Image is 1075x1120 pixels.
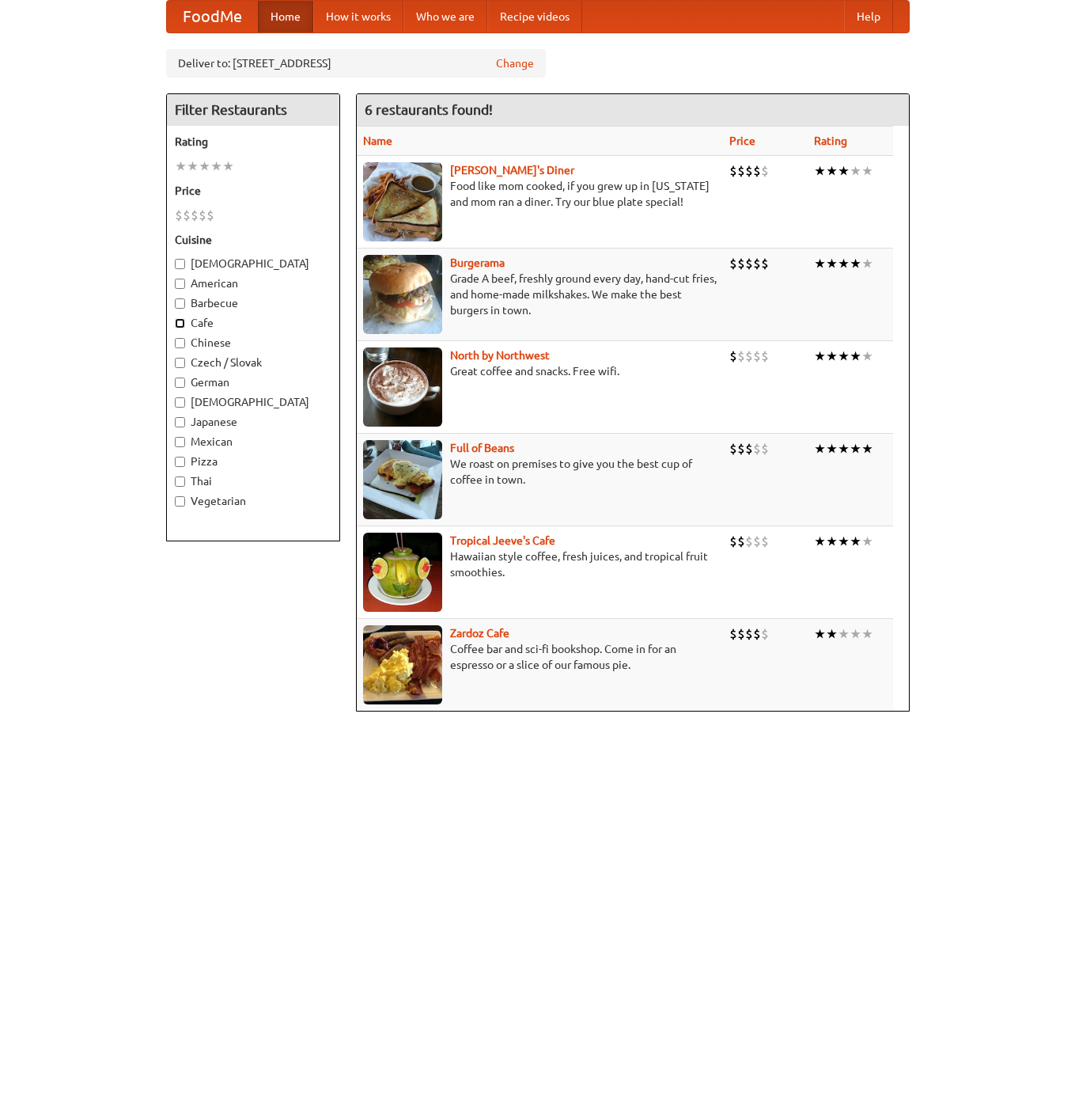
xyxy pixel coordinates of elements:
[363,625,442,704] img: zardoz.jpg
[175,295,331,311] label: Barbecue
[814,533,826,550] li: ★
[826,440,838,457] li: ★
[737,162,745,180] li: $
[814,347,826,365] li: ★
[450,442,514,454] a: Full of Beans
[496,55,534,71] a: Change
[753,347,761,365] li: $
[167,94,339,126] h4: Filter Restaurants
[258,1,313,32] a: Home
[814,625,826,643] li: ★
[729,347,737,365] li: $
[737,255,745,272] li: $
[745,625,753,643] li: $
[175,476,185,487] input: Thai
[838,440,850,457] li: ★
[175,434,331,450] label: Mexican
[861,162,873,180] li: ★
[450,349,550,362] a: North by Northwest
[175,315,331,331] label: Cafe
[761,255,769,272] li: $
[826,255,838,272] li: ★
[814,255,826,272] li: ★
[814,162,826,180] li: ★
[175,454,331,469] label: Pizza
[826,533,838,550] li: ★
[363,162,442,241] img: sallys.jpg
[175,493,331,509] label: Vegetarian
[175,414,331,430] label: Japanese
[167,1,258,32] a: FoodMe
[729,625,737,643] li: $
[175,318,185,328] input: Cafe
[761,162,769,180] li: $
[175,158,187,175] li: ★
[814,135,847,147] a: Rating
[838,255,850,272] li: ★
[363,347,442,427] img: north.jpg
[363,255,442,334] img: burgerama.jpg
[175,259,185,269] input: [DEMOGRAPHIC_DATA]
[850,347,861,365] li: ★
[737,347,745,365] li: $
[745,162,753,180] li: $
[206,207,214,224] li: $
[753,625,761,643] li: $
[175,298,185,309] input: Barbecue
[753,255,761,272] li: $
[175,279,185,289] input: American
[363,641,717,673] p: Coffee bar and sci-fi bookshop. Come in for an espresso or a slice of our famous pie.
[745,533,753,550] li: $
[199,158,210,175] li: ★
[175,394,331,410] label: [DEMOGRAPHIC_DATA]
[175,335,331,351] label: Chinese
[729,135,755,147] a: Price
[175,355,331,370] label: Czech / Slovak
[363,456,717,488] p: We roast on premises to give you the best cup of coffee in town.
[363,363,717,379] p: Great coffee and snacks. Free wifi.
[187,158,199,175] li: ★
[761,625,769,643] li: $
[313,1,403,32] a: How it works
[814,440,826,457] li: ★
[175,232,331,248] h5: Cuisine
[450,256,505,269] a: Burgerama
[838,625,850,643] li: ★
[363,271,717,318] p: Grade A beef, freshly ground every day, hand-cut fries, and home-made milkshakes. We make the bes...
[729,255,737,272] li: $
[850,625,861,643] li: ★
[838,533,850,550] li: ★
[753,162,761,180] li: $
[861,347,873,365] li: ★
[175,374,331,390] label: German
[826,162,838,180] li: ★
[737,625,745,643] li: $
[175,378,185,388] input: German
[175,437,185,447] input: Mexican
[210,158,222,175] li: ★
[450,164,574,177] a: [PERSON_NAME]'s Diner
[175,358,185,368] input: Czech / Slovak
[753,440,761,457] li: $
[745,255,753,272] li: $
[175,417,185,427] input: Japanese
[363,440,442,519] img: beans.jpg
[850,440,861,457] li: ★
[729,533,737,550] li: $
[363,549,717,580] p: Hawaiian style coffee, fresh juices, and tropical fruit smoothies.
[175,338,185,348] input: Chinese
[745,347,753,365] li: $
[761,533,769,550] li: $
[183,207,191,224] li: $
[450,534,555,547] a: Tropical Jeeve's Cafe
[826,625,838,643] li: ★
[761,440,769,457] li: $
[838,162,850,180] li: ★
[487,1,582,32] a: Recipe videos
[175,134,331,150] h5: Rating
